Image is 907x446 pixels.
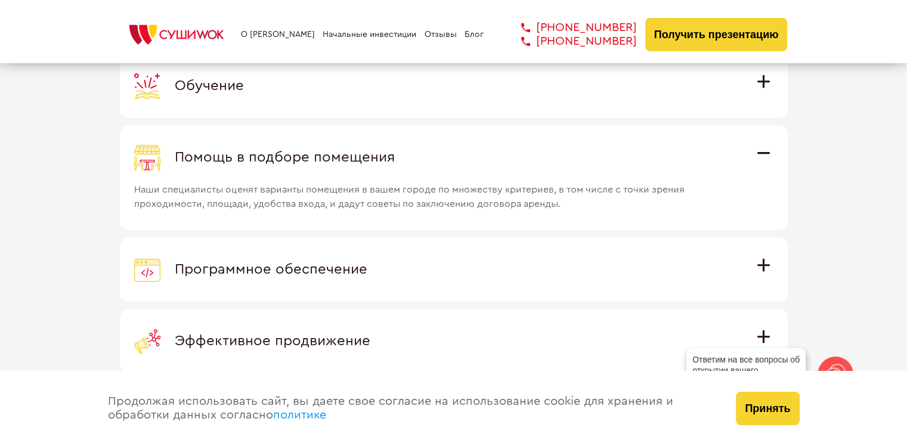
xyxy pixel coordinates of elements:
[241,30,315,39] a: О [PERSON_NAME]
[645,18,788,51] button: Получить презентацию
[686,348,806,392] div: Ответим на все вопросы об открытии вашего [PERSON_NAME]!
[425,30,457,39] a: Отзывы
[503,35,637,48] a: [PHONE_NUMBER]
[134,171,741,211] span: Наши специалисты оценят варианты помещения в вашем городе по множеству критериев, в том числе с т...
[175,334,370,348] span: Эффективное продвижение
[736,392,799,425] button: Принять
[120,21,233,48] img: СУШИWOK
[273,409,326,421] a: политике
[465,30,484,39] a: Блог
[175,262,367,277] span: Программное обеспечение
[323,30,416,39] a: Начальные инвестиции
[175,150,395,165] span: Помощь в подборе помещения
[175,79,244,93] span: Обучение
[503,21,637,35] a: [PHONE_NUMBER]
[96,371,725,446] div: Продолжая использовать сайт, вы даете свое согласие на использование cookie для хранения и обрабо...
